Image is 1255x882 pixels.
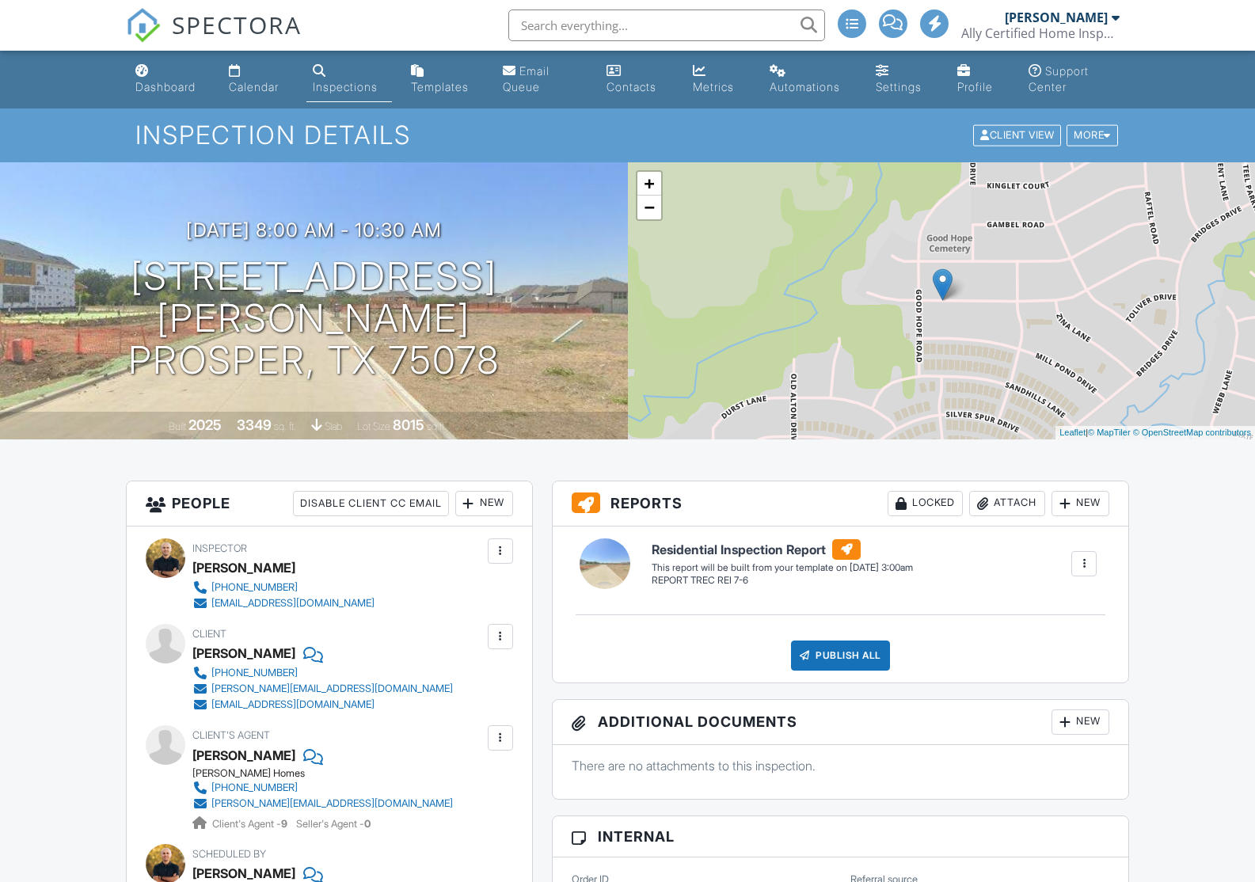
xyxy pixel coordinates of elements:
[1059,428,1086,437] a: Leaflet
[888,491,963,516] div: Locked
[455,491,513,516] div: New
[770,80,840,93] div: Automations
[1022,57,1126,102] a: Support Center
[325,420,342,432] span: slab
[192,767,466,780] div: [PERSON_NAME] Homes
[313,80,378,93] div: Inspections
[222,57,293,102] a: Calendar
[126,8,161,43] img: The Best Home Inspection Software - Spectora
[503,64,550,93] div: Email Queue
[508,10,825,41] input: Search everything...
[211,682,453,695] div: [PERSON_NAME][EMAIL_ADDRESS][DOMAIN_NAME]
[237,416,272,433] div: 3349
[172,8,302,41] span: SPECTORA
[411,80,469,93] div: Templates
[192,580,375,595] a: [PHONE_NUMBER]
[496,57,588,102] a: Email Queue
[652,539,913,560] h6: Residential Inspection Report
[572,757,1110,774] p: There are no attachments to this inspection.
[192,641,295,665] div: [PERSON_NAME]
[293,491,449,516] div: Disable Client CC Email
[607,80,656,93] div: Contacts
[135,121,1119,149] h1: Inspection Details
[192,556,295,580] div: [PERSON_NAME]
[25,256,603,381] h1: [STREET_ADDRESS][PERSON_NAME] Prosper, TX 75078
[357,420,390,432] span: Lot Size
[274,420,296,432] span: sq. ft.
[211,781,298,794] div: [PHONE_NUMBER]
[1029,64,1089,93] div: Support Center
[192,796,453,812] a: [PERSON_NAME][EMAIL_ADDRESS][DOMAIN_NAME]
[296,818,371,830] span: Seller's Agent -
[211,597,375,610] div: [EMAIL_ADDRESS][DOMAIN_NAME]
[135,80,196,93] div: Dashboard
[127,481,532,527] h3: People
[405,57,484,102] a: Templates
[972,128,1065,140] a: Client View
[211,698,375,711] div: [EMAIL_ADDRESS][DOMAIN_NAME]
[1052,709,1109,735] div: New
[281,818,287,830] strong: 9
[169,420,186,432] span: Built
[652,574,913,587] div: REPORT TREC REI 7-6
[211,667,298,679] div: [PHONE_NUMBER]
[553,816,1129,857] h3: Internal
[951,57,1010,102] a: Company Profile
[652,561,913,574] div: This report will be built from your template on [DATE] 3:00am
[192,665,453,681] a: [PHONE_NUMBER]
[973,125,1061,146] div: Client View
[192,743,295,767] a: [PERSON_NAME]
[957,80,993,93] div: Profile
[192,595,375,611] a: [EMAIL_ADDRESS][DOMAIN_NAME]
[192,681,453,697] a: [PERSON_NAME][EMAIL_ADDRESS][DOMAIN_NAME]
[126,21,302,55] a: SPECTORA
[637,196,661,219] a: Zoom out
[186,219,442,241] h3: [DATE] 8:00 am - 10:30 am
[969,491,1045,516] div: Attach
[212,818,290,830] span: Client's Agent -
[1005,10,1108,25] div: [PERSON_NAME]
[393,416,424,433] div: 8015
[192,848,266,860] span: Scheduled By
[763,57,857,102] a: Automations (Basic)
[553,481,1129,527] h3: Reports
[192,542,247,554] span: Inspector
[192,780,453,796] a: [PHONE_NUMBER]
[306,57,392,102] a: Inspections
[693,80,734,93] div: Metrics
[192,729,270,741] span: Client's Agent
[211,581,298,594] div: [PHONE_NUMBER]
[129,57,211,102] a: Dashboard
[192,628,226,640] span: Client
[427,420,447,432] span: sq.ft.
[364,818,371,830] strong: 0
[961,25,1120,41] div: Ally Certified Home Inspector
[553,700,1129,745] h3: Additional Documents
[637,172,661,196] a: Zoom in
[1055,426,1255,439] div: |
[876,80,922,93] div: Settings
[869,57,938,102] a: Settings
[1052,491,1109,516] div: New
[600,57,674,102] a: Contacts
[1088,428,1131,437] a: © MapTiler
[192,697,453,713] a: [EMAIL_ADDRESS][DOMAIN_NAME]
[686,57,751,102] a: Metrics
[229,80,279,93] div: Calendar
[1067,125,1118,146] div: More
[211,797,453,810] div: [PERSON_NAME][EMAIL_ADDRESS][DOMAIN_NAME]
[1133,428,1251,437] a: © OpenStreetMap contributors
[188,416,222,433] div: 2025
[791,641,890,671] div: Publish All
